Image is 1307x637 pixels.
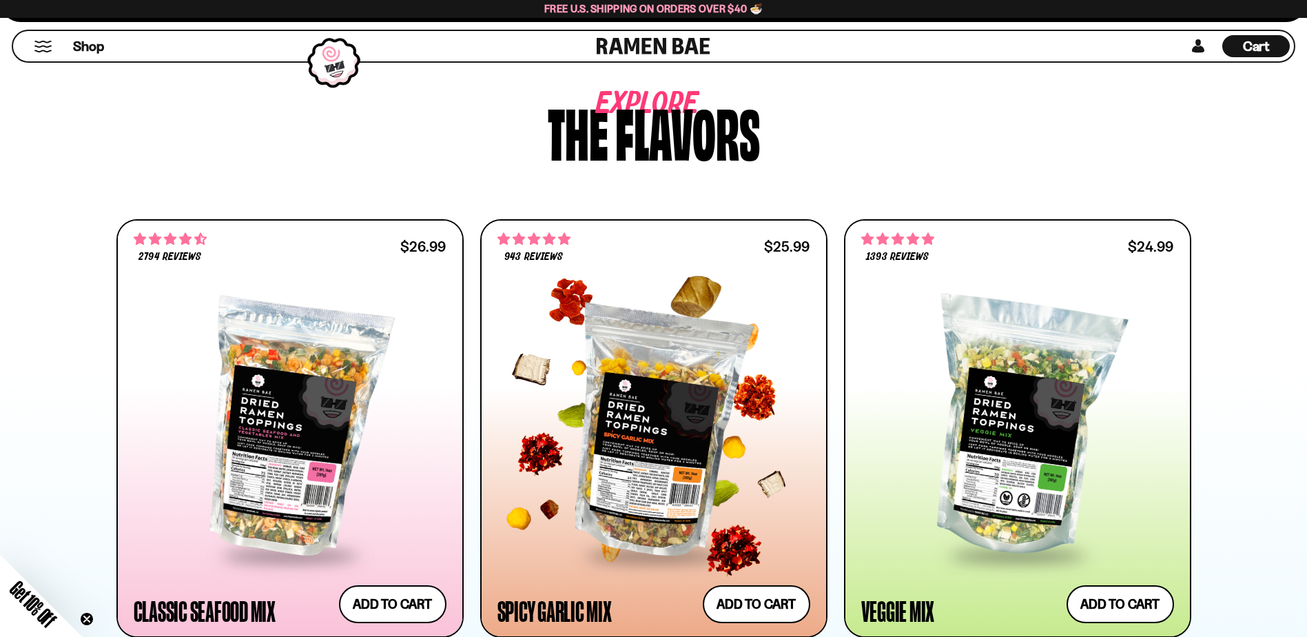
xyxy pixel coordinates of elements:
[861,598,935,623] div: Veggie Mix
[596,98,657,111] span: Explore
[548,98,608,163] div: The
[497,598,612,623] div: Spicy Garlic Mix
[504,252,562,263] span: 943 reviews
[34,41,52,52] button: Mobile Menu Trigger
[1128,240,1173,253] div: $24.99
[1067,585,1174,623] button: Add to cart
[400,240,446,253] div: $26.99
[703,585,810,623] button: Add to cart
[497,230,570,248] span: 4.75 stars
[73,35,104,57] a: Shop
[764,240,810,253] div: $25.99
[866,252,928,263] span: 1393 reviews
[73,37,104,56] span: Shop
[339,585,446,623] button: Add to cart
[544,2,763,15] span: Free U.S. Shipping on Orders over $40 🍜
[134,230,207,248] span: 4.68 stars
[861,230,934,248] span: 4.76 stars
[134,598,276,623] div: Classic Seafood Mix
[1222,31,1290,61] div: Cart
[6,577,60,631] span: Get 10% Off
[1243,38,1270,54] span: Cart
[615,98,760,163] div: flavors
[80,612,94,626] button: Close teaser
[138,252,200,263] span: 2794 reviews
